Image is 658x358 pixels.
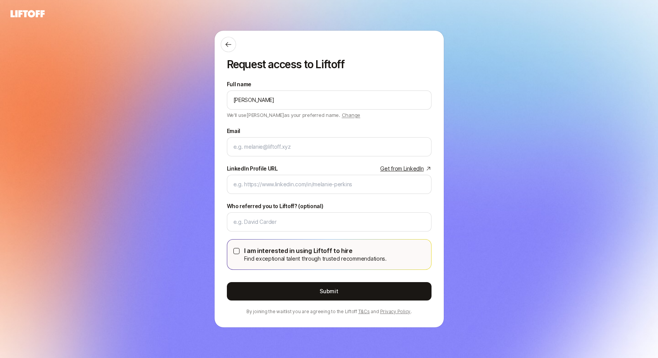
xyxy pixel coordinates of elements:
label: Who referred you to Liftoff? (optional) [227,202,323,211]
input: e.g. https://www.linkedin.com/in/melanie-perkins [233,180,425,189]
p: Request access to Liftoff [227,58,432,71]
p: Find exceptional talent through trusted recommendations. [244,254,387,263]
a: Get from LinkedIn [380,164,431,173]
span: Change [342,112,360,118]
a: Privacy Policy [380,309,411,314]
p: We'll use [PERSON_NAME] as your preferred name. [227,110,361,119]
div: LinkedIn Profile URL [227,164,278,173]
p: I am interested in using Liftoff to hire [244,246,387,256]
label: Full name [227,80,251,89]
input: e.g. David Carder [233,217,425,227]
button: I am interested in using Liftoff to hireFind exceptional talent through trusted recommendations. [233,248,240,254]
a: T&Cs [358,309,370,314]
input: e.g. melanie@liftoff.xyz [233,142,425,151]
button: Submit [227,282,432,301]
label: Email [227,126,241,136]
input: e.g. Melanie Perkins [233,95,425,105]
p: By joining the waitlist you are agreeing to the Liftoff and . [227,308,432,315]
